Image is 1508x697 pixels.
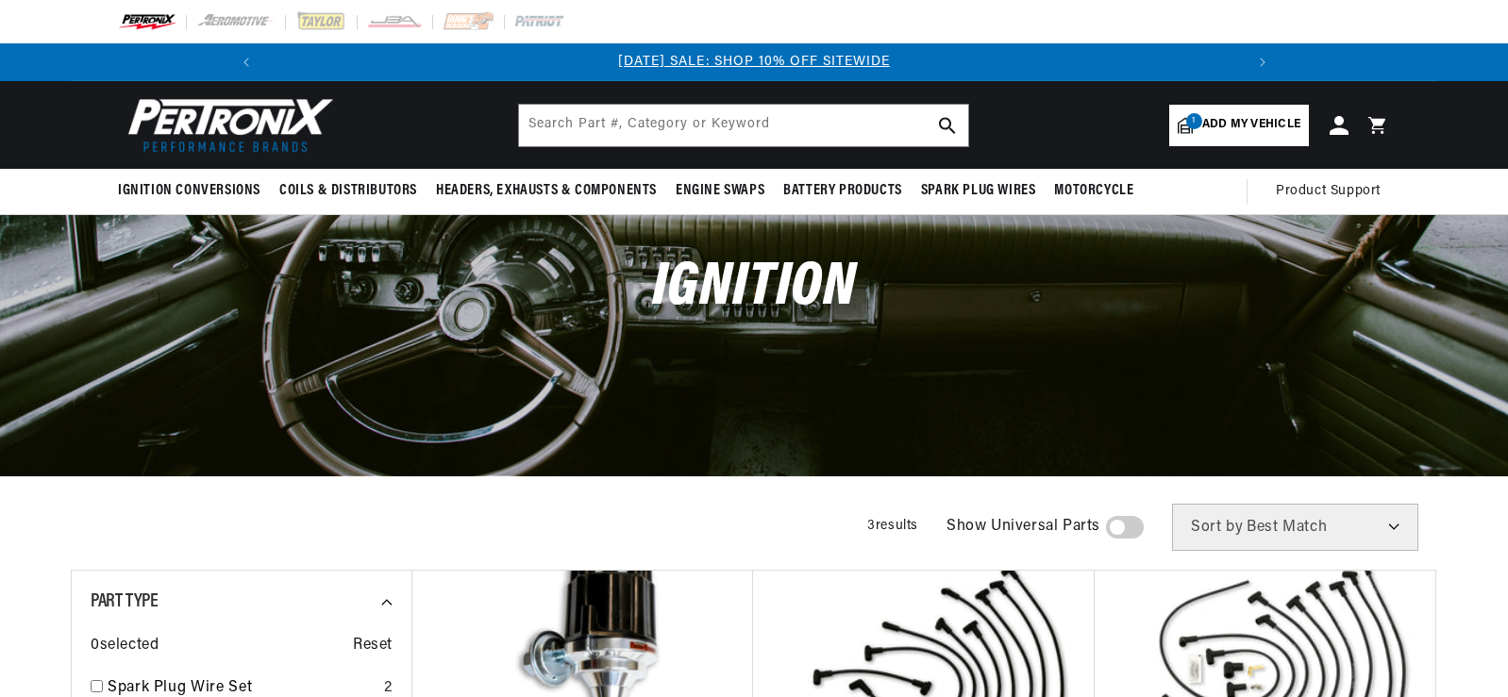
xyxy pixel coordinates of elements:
[436,181,657,201] span: Headers, Exhausts & Components
[1054,181,1133,201] span: Motorcycle
[118,169,270,213] summary: Ignition Conversions
[270,169,427,213] summary: Coils & Distributors
[265,52,1244,73] div: Announcement
[652,257,857,319] span: Ignition
[1191,520,1243,535] span: Sort by
[1186,113,1202,129] span: 1
[1202,116,1300,134] span: Add my vehicle
[118,92,335,158] img: Pertronix
[1276,181,1381,202] span: Product Support
[947,515,1100,539] span: Show Universal Parts
[519,105,968,146] input: Search Part #, Category or Keyword
[1276,169,1390,214] summary: Product Support
[912,169,1046,213] summary: Spark Plug Wires
[353,634,393,658] span: Reset
[265,52,1244,73] div: 1 of 3
[921,181,1036,201] span: Spark Plug Wires
[867,519,918,533] span: 3 results
[666,169,774,213] summary: Engine Swaps
[227,43,265,81] button: Translation missing: en.sections.announcements.previous_announcement
[618,55,890,69] a: [DATE] SALE: SHOP 10% OFF SITEWIDE
[118,181,260,201] span: Ignition Conversions
[91,592,158,611] span: Part Type
[927,105,968,146] button: search button
[774,169,912,213] summary: Battery Products
[1045,169,1143,213] summary: Motorcycle
[1169,105,1309,146] a: 1Add my vehicle
[1172,504,1418,551] select: Sort by
[427,169,666,213] summary: Headers, Exhausts & Components
[1244,43,1282,81] button: Translation missing: en.sections.announcements.next_announcement
[279,181,417,201] span: Coils & Distributors
[783,181,902,201] span: Battery Products
[91,634,159,658] span: 0 selected
[71,43,1437,81] slideshow-component: Translation missing: en.sections.announcements.announcement_bar
[676,181,764,201] span: Engine Swaps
